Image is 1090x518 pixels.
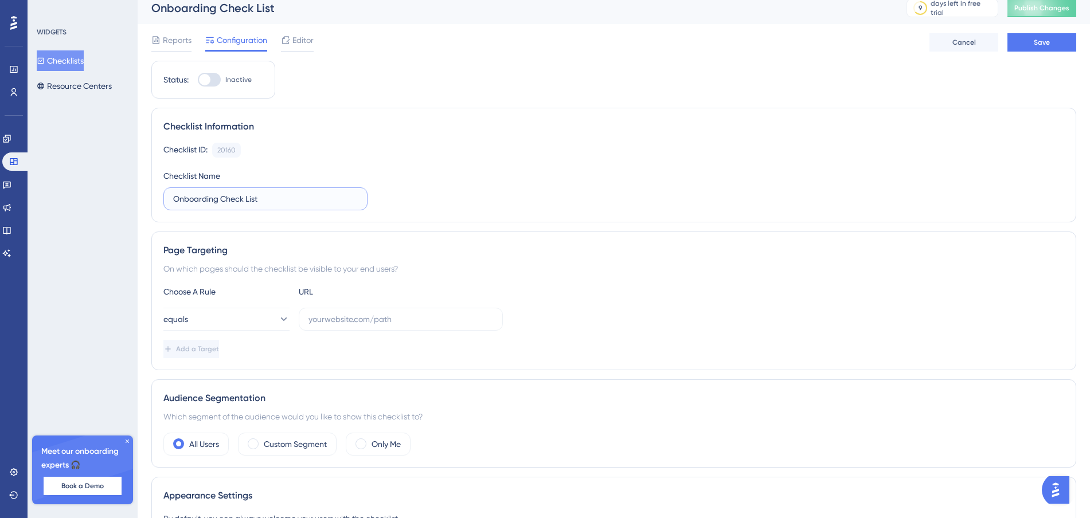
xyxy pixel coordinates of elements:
span: equals [163,312,188,326]
button: Book a Demo [44,477,122,495]
input: Type your Checklist name [173,193,358,205]
button: Resource Centers [37,76,112,96]
button: Save [1007,33,1076,52]
span: Configuration [217,33,267,47]
label: Custom Segment [264,437,327,451]
span: Publish Changes [1014,3,1069,13]
div: Appearance Settings [163,489,1064,503]
div: Checklist Information [163,120,1064,134]
div: Status: [163,73,189,87]
span: Editor [292,33,314,47]
button: equals [163,308,290,331]
button: Checklists [37,50,84,71]
div: Checklist Name [163,169,220,183]
button: Cancel [929,33,998,52]
button: Add a Target [163,340,219,358]
div: WIDGETS [37,28,67,37]
span: Book a Demo [61,481,104,490]
div: URL [299,285,425,299]
span: Add a Target [176,344,219,354]
div: 20160 [217,146,236,155]
iframe: UserGuiding AI Assistant Launcher [1042,473,1076,507]
div: Checklist ID: [163,143,208,158]
div: Which segment of the audience would you like to show this checklist to? [163,410,1064,423]
span: Cancel [952,38,976,47]
span: Save [1034,38,1050,47]
div: On which pages should the checklist be visible to your end users? [163,262,1064,276]
div: Audience Segmentation [163,391,1064,405]
label: All Users [189,437,219,451]
span: Inactive [225,75,252,84]
div: Page Targeting [163,244,1064,257]
div: 9 [919,3,923,13]
label: Only Me [372,437,401,451]
input: yourwebsite.com/path [308,313,493,325]
div: Choose A Rule [163,285,290,299]
span: Reports [163,33,192,47]
span: Meet our onboarding experts 🎧 [41,445,124,472]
